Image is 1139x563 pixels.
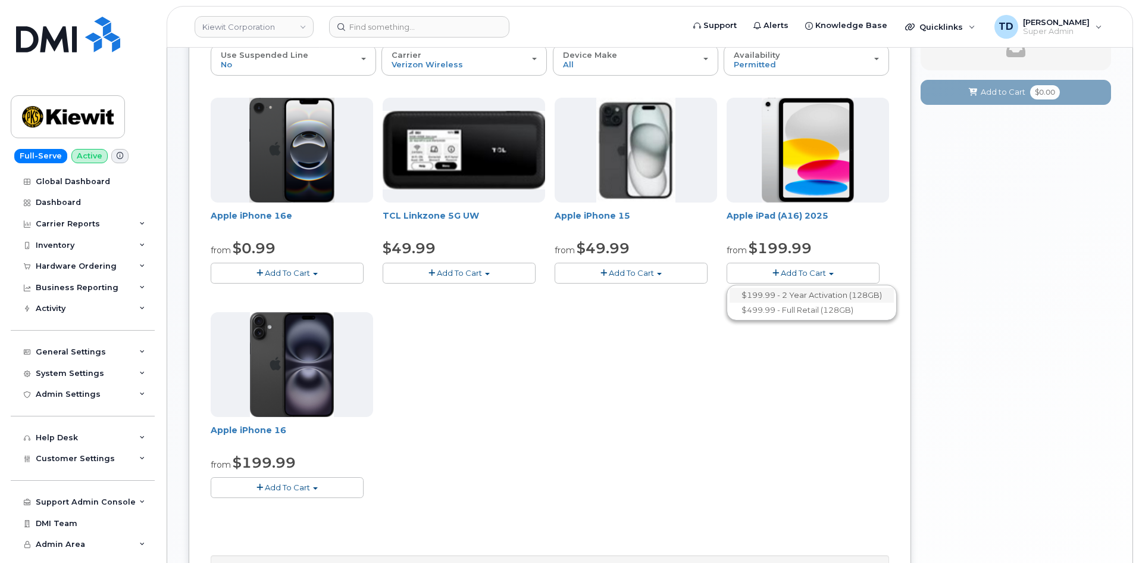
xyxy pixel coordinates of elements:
a: Alerts [745,14,797,38]
button: Add To Cart [211,477,364,498]
iframe: Messenger Launcher [1087,511,1130,554]
span: $199.99 [233,454,296,471]
small: from [211,245,231,256]
a: Apple iPhone 16 [211,425,286,436]
a: Support [685,14,745,38]
button: Add To Cart [383,263,536,284]
span: Carrier [392,50,421,60]
button: Device Make All [553,45,718,76]
button: Add To Cart [555,263,708,284]
span: Add To Cart [265,483,310,492]
span: [PERSON_NAME] [1023,17,1090,27]
a: Kiewit Corporation [195,16,314,38]
span: Verizon Wireless [392,60,463,69]
img: iphone15.jpg [596,98,675,203]
small: from [727,245,747,256]
a: Apple iPad (A16) 2025 [727,210,828,221]
a: Apple iPhone 15 [555,210,630,221]
span: Support [703,20,737,32]
span: Device Make [563,50,617,60]
span: Add To Cart [265,268,310,278]
small: from [211,459,231,470]
button: Use Suspended Line No [211,45,376,76]
a: Knowledge Base [797,14,896,38]
div: TCL Linkzone 5G UW [383,210,545,234]
span: Availability [734,50,780,60]
span: $199.99 [749,239,812,257]
span: Permitted [734,60,776,69]
button: Availability Permitted [724,45,889,76]
span: Super Admin [1023,27,1090,36]
input: Find something... [329,16,509,38]
div: Apple iPhone 16 [211,424,373,448]
a: $199.99 - 2 Year Activation (128GB) [730,288,894,303]
span: Add To Cart [437,268,482,278]
div: Quicklinks [897,15,984,39]
img: linkzone5g.png [383,111,545,189]
div: Apple iPhone 16e [211,210,373,234]
small: from [555,245,575,256]
span: No [221,60,232,69]
span: TD [999,20,1013,34]
button: Add To Cart [211,263,364,284]
img: iphone_16_plus.png [250,312,334,417]
img: ipad_11.png [762,98,854,203]
img: iphone16e.png [249,98,335,203]
span: Alerts [763,20,788,32]
button: Add To Cart [727,263,880,284]
span: Add to Cart [981,86,1025,98]
span: $49.99 [383,239,436,257]
span: Knowledge Base [815,20,887,32]
div: Apple iPhone 15 [555,210,717,234]
span: Add To Cart [781,268,826,278]
a: TCL Linkzone 5G UW [383,210,479,221]
div: Tauriq Dixon [986,15,1110,39]
button: Carrier Verizon Wireless [381,45,547,76]
span: $49.99 [577,239,630,257]
a: $499.99 - Full Retail (128GB) [730,303,894,318]
span: All [563,60,574,69]
button: Add to Cart $0.00 [921,80,1111,104]
span: Add To Cart [609,268,654,278]
span: $0.00 [1030,85,1060,99]
span: Quicklinks [919,22,963,32]
span: $0.99 [233,239,276,257]
span: Use Suspended Line [221,50,308,60]
a: Apple iPhone 16e [211,210,292,221]
div: Apple iPad (A16) 2025 [727,210,889,234]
